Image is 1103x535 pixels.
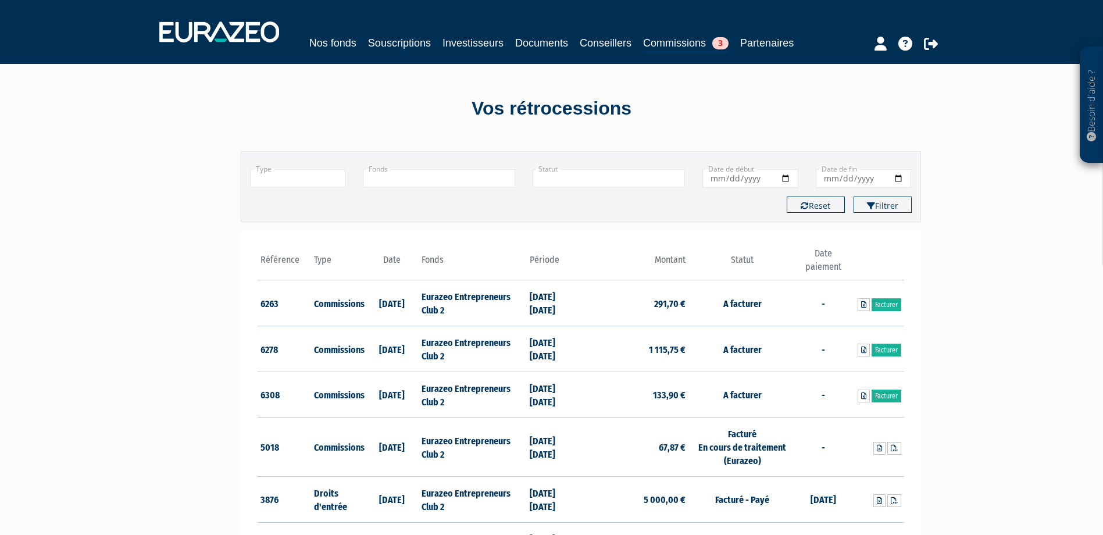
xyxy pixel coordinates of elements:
[796,247,850,280] th: Date paiement
[258,372,312,418] td: 6308
[309,35,356,51] a: Nos fonds
[527,372,581,418] td: [DATE] [DATE]
[258,476,312,522] td: 3876
[796,476,850,522] td: [DATE]
[311,418,365,477] td: Commissions
[872,298,901,311] a: Facturer
[365,326,419,372] td: [DATE]
[311,476,365,522] td: Droits d'entrée
[419,418,526,477] td: Eurazeo Entrepreneurs Club 2
[368,35,431,51] a: Souscriptions
[515,35,568,51] a: Documents
[1085,53,1098,158] p: Besoin d'aide ?
[365,280,419,326] td: [DATE]
[581,372,688,418] td: 133,90 €
[527,247,581,280] th: Période
[365,372,419,418] td: [DATE]
[365,418,419,477] td: [DATE]
[311,280,365,326] td: Commissions
[688,326,796,372] td: A facturer
[311,372,365,418] td: Commissions
[688,372,796,418] td: A facturer
[796,372,850,418] td: -
[787,197,845,213] button: Reset
[419,372,526,418] td: Eurazeo Entrepreneurs Club 2
[688,280,796,326] td: A facturer
[419,280,526,326] td: Eurazeo Entrepreneurs Club 2
[365,476,419,522] td: [DATE]
[581,247,688,280] th: Montant
[643,35,729,53] a: Commissions3
[419,326,526,372] td: Eurazeo Entrepreneurs Club 2
[688,418,796,477] td: Facturé En cours de traitement (Eurazeo)
[258,418,312,477] td: 5018
[740,35,794,51] a: Partenaires
[365,247,419,280] th: Date
[688,476,796,522] td: Facturé - Payé
[796,418,850,477] td: -
[580,35,631,51] a: Conseillers
[581,418,688,477] td: 67,87 €
[527,280,581,326] td: [DATE] [DATE]
[712,37,729,49] span: 3
[581,476,688,522] td: 5 000,00 €
[688,247,796,280] th: Statut
[159,22,279,42] img: 1732889491-logotype_eurazeo_blanc_rvb.png
[527,476,581,522] td: [DATE] [DATE]
[311,247,365,280] th: Type
[581,326,688,372] td: 1 115,75 €
[442,35,504,51] a: Investisseurs
[258,280,312,326] td: 6263
[796,326,850,372] td: -
[872,390,901,402] a: Facturer
[854,197,912,213] button: Filtrer
[419,247,526,280] th: Fonds
[527,326,581,372] td: [DATE] [DATE]
[581,280,688,326] td: 291,70 €
[258,326,312,372] td: 6278
[258,247,312,280] th: Référence
[872,344,901,356] a: Facturer
[220,95,883,122] div: Vos rétrocessions
[796,280,850,326] td: -
[419,476,526,522] td: Eurazeo Entrepreneurs Club 2
[527,418,581,477] td: [DATE] [DATE]
[311,326,365,372] td: Commissions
